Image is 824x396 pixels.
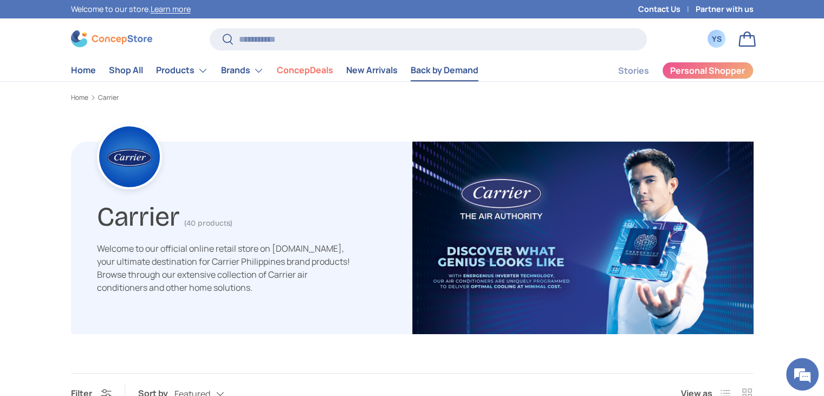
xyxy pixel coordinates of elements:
[277,60,333,81] a: ConcepDeals
[159,311,197,326] em: Submit
[71,94,88,101] a: Home
[592,60,754,81] nav: Secondary
[97,242,352,294] p: Welcome to our official online retail store on [DOMAIN_NAME], your ultimate destination for Carri...
[346,60,398,81] a: New Arrivals
[5,273,206,311] textarea: Type your message and click 'Submit'
[670,66,745,75] span: Personal Shopper
[215,60,270,81] summary: Brands
[638,3,696,15] a: Contact Us
[178,5,204,31] div: Minimize live chat window
[71,60,96,81] a: Home
[97,196,180,233] h1: Carrier
[151,4,191,14] a: Learn more
[184,219,232,228] span: (40 products)
[71,93,754,103] nav: Breadcrumbs
[71,30,152,47] img: ConcepStore
[150,60,215,81] summary: Products
[109,60,143,81] a: Shop All
[412,142,754,335] img: carrier-banner-image-concepstore
[56,61,182,75] div: Leave a message
[23,125,189,235] span: We are offline. Please leave us a message.
[411,60,478,81] a: Back by Demand
[705,27,729,51] a: YS
[98,94,119,101] a: Carrier
[711,33,723,44] div: YS
[71,60,478,81] nav: Primary
[618,60,649,81] a: Stories
[696,3,754,15] a: Partner with us
[71,3,191,15] p: Welcome to our store.
[662,62,754,79] a: Personal Shopper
